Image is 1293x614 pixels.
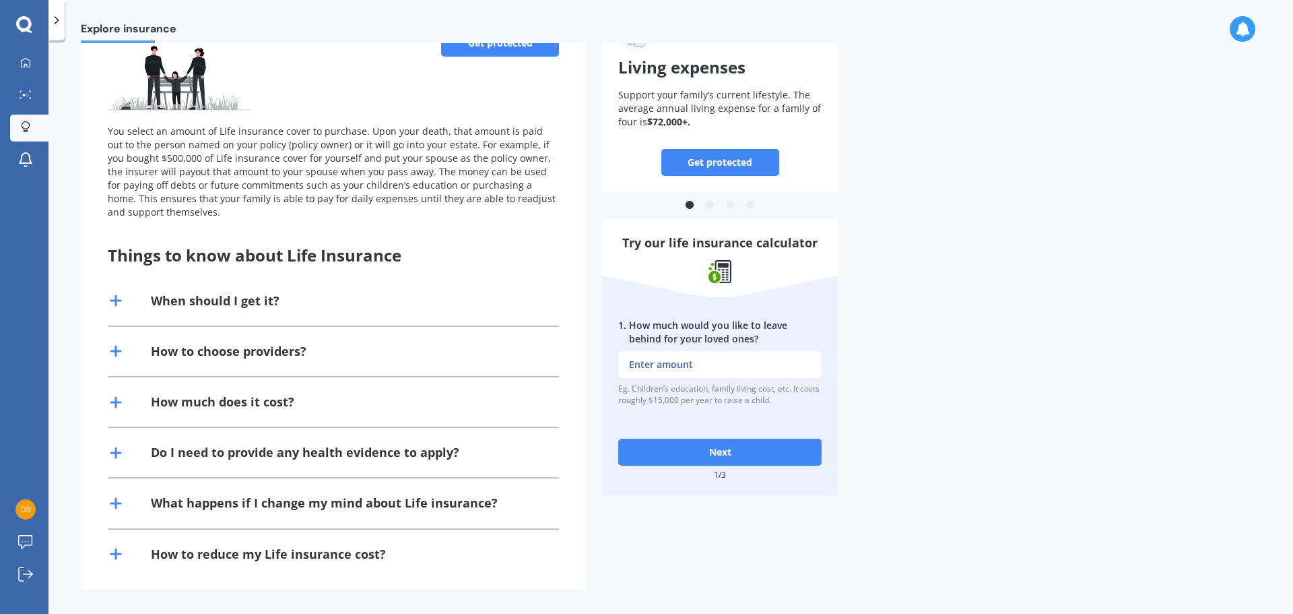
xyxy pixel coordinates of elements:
[618,383,822,406] div: Eg. Children’s education, family living cost, etc. It costs roughly $15,000 per year to raise a c...
[151,444,459,461] div: Do I need to provide any health evidence to apply?
[151,343,306,360] div: How to choose providers?
[151,546,386,563] div: How to reduce my Life insurance cost?
[15,499,36,520] img: dd8bcd76f3481f59ee312b48c4090b55
[151,394,294,410] div: How much does it cost?
[108,30,251,111] img: Life insurance
[647,115,690,128] b: $72,000+.
[703,199,717,212] button: 2
[723,199,737,212] button: 3
[151,293,279,309] div: When should I get it?
[683,199,696,212] button: 1
[151,495,498,512] div: What happens if I change my mind about Life insurance?
[618,235,822,251] h3: Try our life insurance calculator
[108,244,401,266] span: Things to know about Life Insurance
[618,319,626,346] div: 1 .
[618,56,745,78] span: Living expenses
[618,351,822,378] input: Enter amount
[108,125,559,219] div: You select an amount of Life insurance cover to purchase. Upon your death, that amount is paid ou...
[618,471,822,479] div: 1 / 3
[661,149,779,176] a: Get protected
[743,199,757,212] button: 4
[618,439,822,466] button: Next
[81,22,176,40] span: Explore insurance
[618,319,822,346] label: How much would you like to leave behind for your loved ones?
[618,88,822,129] p: Support your family’s current lifestyle. The average annual living expense for a family of four is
